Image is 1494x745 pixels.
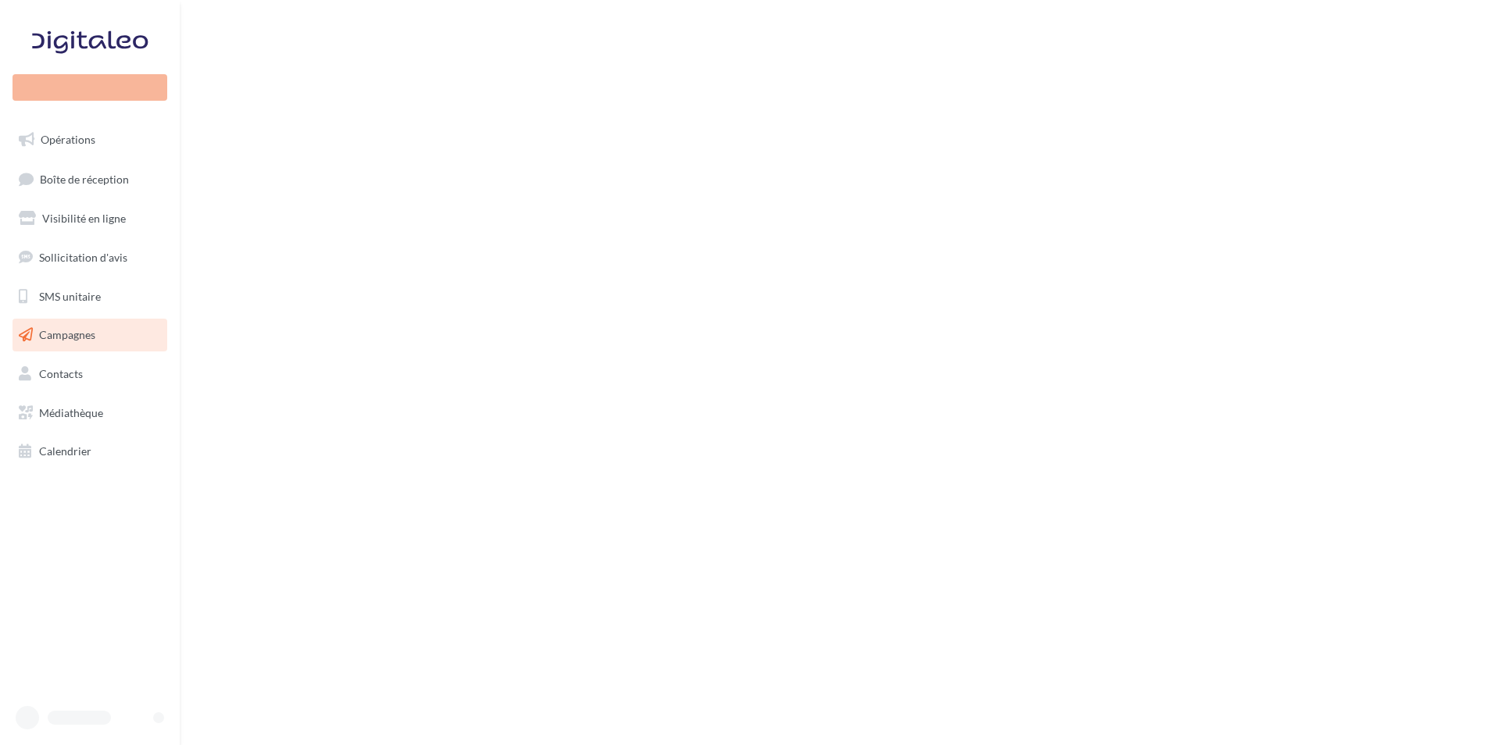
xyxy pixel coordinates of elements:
span: SMS unitaire [39,289,101,302]
span: Médiathèque [39,406,103,419]
span: Boîte de réception [40,172,129,185]
a: Visibilité en ligne [9,202,170,235]
span: Sollicitation d'avis [39,251,127,264]
a: Sollicitation d'avis [9,241,170,274]
a: Boîte de réception [9,162,170,196]
span: Opérations [41,133,95,146]
a: Campagnes [9,319,170,351]
span: Visibilité en ligne [42,212,126,225]
span: Campagnes [39,328,95,341]
a: SMS unitaire [9,280,170,313]
a: Calendrier [9,435,170,468]
div: Nouvelle campagne [13,74,167,101]
a: Médiathèque [9,397,170,430]
a: Opérations [9,123,170,156]
a: Contacts [9,358,170,390]
span: Contacts [39,367,83,380]
span: Calendrier [39,444,91,458]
